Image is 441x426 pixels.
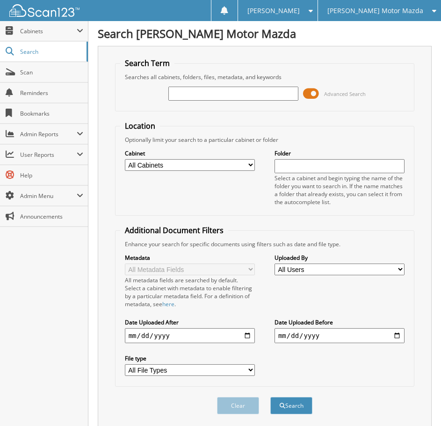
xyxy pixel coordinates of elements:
[20,27,77,35] span: Cabinets
[125,149,255,157] label: Cabinet
[120,136,410,144] div: Optionally limit your search to a particular cabinet or folder
[270,397,312,414] button: Search
[217,397,259,414] button: Clear
[125,318,255,326] label: Date Uploaded After
[125,354,255,362] label: File type
[20,110,83,118] span: Bookmarks
[275,149,405,157] label: Folder
[275,318,405,326] label: Date Uploaded Before
[120,121,160,131] legend: Location
[125,254,255,262] label: Metadata
[125,328,255,343] input: start
[120,225,228,235] legend: Additional Document Filters
[20,213,83,220] span: Announcements
[20,89,83,97] span: Reminders
[20,192,77,200] span: Admin Menu
[324,90,366,97] span: Advanced Search
[20,171,83,179] span: Help
[275,254,405,262] label: Uploaded By
[9,4,80,17] img: scan123-logo-white.svg
[247,8,300,14] span: [PERSON_NAME]
[275,174,405,206] div: Select a cabinet and begin typing the name of the folder you want to search in. If the name match...
[327,8,423,14] span: [PERSON_NAME] Motor Mazda
[120,58,174,68] legend: Search Term
[275,328,405,343] input: end
[20,151,77,159] span: User Reports
[20,48,82,56] span: Search
[98,26,432,41] h1: Search [PERSON_NAME] Motor Mazda
[125,276,255,308] div: All metadata fields are searched by default. Select a cabinet with metadata to enable filtering b...
[20,68,83,76] span: Scan
[20,130,77,138] span: Admin Reports
[120,240,410,248] div: Enhance your search for specific documents using filters such as date and file type.
[120,73,410,81] div: Searches all cabinets, folders, files, metadata, and keywords
[162,300,174,308] a: here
